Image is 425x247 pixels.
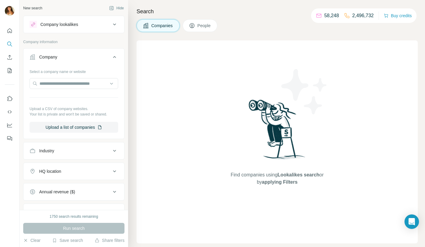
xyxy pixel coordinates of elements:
[23,237,40,243] button: Clear
[24,50,124,67] button: Company
[246,98,309,165] img: Surfe Illustration - Woman searching with binoculars
[5,52,14,63] button: Enrich CSV
[405,214,419,229] div: Open Intercom Messenger
[137,7,418,16] h4: Search
[352,12,374,19] p: 2,496,732
[5,106,14,117] button: Use Surfe API
[23,5,42,11] div: New search
[39,209,71,215] div: Employees (size)
[52,237,83,243] button: Save search
[5,25,14,36] button: Quick start
[30,67,118,74] div: Select a company name or website
[197,23,211,29] span: People
[39,189,75,195] div: Annual revenue ($)
[24,144,124,158] button: Industry
[39,168,61,174] div: HQ location
[24,185,124,199] button: Annual revenue ($)
[277,65,332,119] img: Surfe Illustration - Stars
[5,93,14,104] button: Use Surfe on LinkedIn
[262,179,297,185] span: applying Filters
[5,39,14,49] button: Search
[39,148,54,154] div: Industry
[30,112,118,117] p: Your list is private and won't be saved or shared.
[23,39,124,45] p: Company information
[50,214,98,219] div: 1750 search results remaining
[30,122,118,133] button: Upload a list of companies
[24,164,124,179] button: HQ location
[278,172,320,177] span: Lookalikes search
[5,6,14,16] img: Avatar
[229,171,325,186] span: Find companies using or by
[5,65,14,76] button: My lists
[324,12,339,19] p: 58,248
[30,106,118,112] p: Upload a CSV of company websites.
[5,133,14,144] button: Feedback
[384,11,412,20] button: Buy credits
[39,54,57,60] div: Company
[24,17,124,32] button: Company lookalikes
[24,205,124,220] button: Employees (size)
[105,4,128,13] button: Hide
[151,23,173,29] span: Companies
[5,120,14,131] button: Dashboard
[40,21,78,27] div: Company lookalikes
[95,237,124,243] button: Share filters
